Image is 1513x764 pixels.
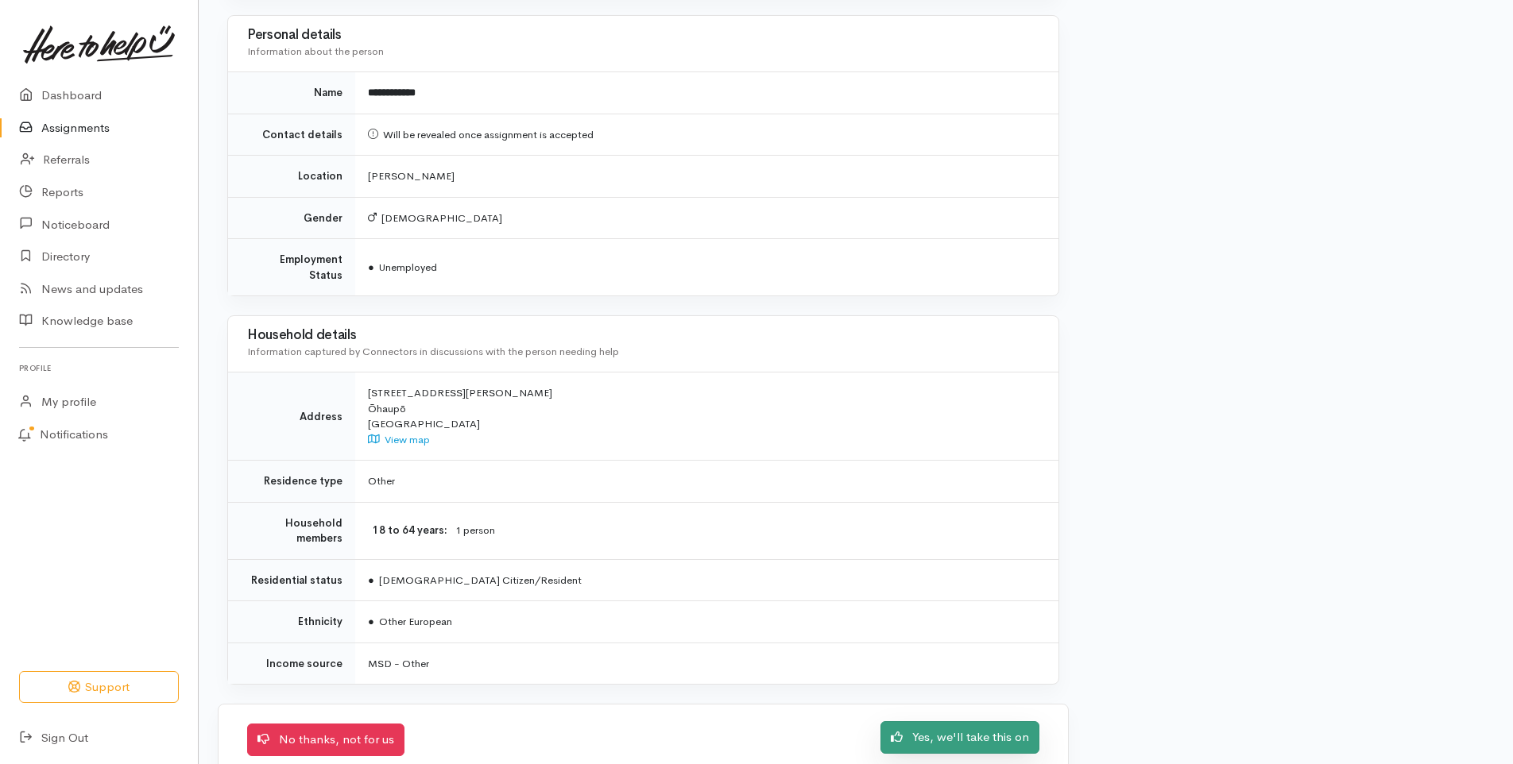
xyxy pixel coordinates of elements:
[247,328,1039,343] h3: Household details
[19,357,179,379] h6: Profile
[455,523,1039,539] dd: 1 person
[355,156,1058,198] td: [PERSON_NAME]
[368,573,374,587] span: ●
[368,433,430,446] a: View map
[228,559,355,601] td: Residential status
[368,211,502,225] span: [DEMOGRAPHIC_DATA]
[247,723,404,756] a: No thanks, not for us
[247,345,619,358] span: Information captured by Connectors in discussions with the person needing help
[228,601,355,643] td: Ethnicity
[247,28,1039,43] h3: Personal details
[368,385,1039,447] div: [STREET_ADDRESS][PERSON_NAME] Ōhaupō [GEOGRAPHIC_DATA]
[19,671,179,704] button: Support
[880,721,1039,754] a: Yes, we'll take this on
[368,260,437,274] span: Unemployed
[228,239,355,296] td: Employment Status
[228,114,355,156] td: Contact details
[368,573,582,587] span: [DEMOGRAPHIC_DATA] Citizen/Resident
[228,502,355,559] td: Household members
[355,114,1058,156] td: Will be revealed once assignment is accepted
[228,461,355,503] td: Residence type
[228,72,355,114] td: Name
[228,156,355,198] td: Location
[228,197,355,239] td: Gender
[355,461,1058,503] td: Other
[228,372,355,461] td: Address
[368,260,374,274] span: ●
[368,615,452,628] span: Other European
[228,642,355,684] td: Income source
[247,44,384,58] span: Information about the person
[355,642,1058,684] td: MSD - Other
[368,615,374,628] span: ●
[368,523,447,538] dt: 18 to 64 years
